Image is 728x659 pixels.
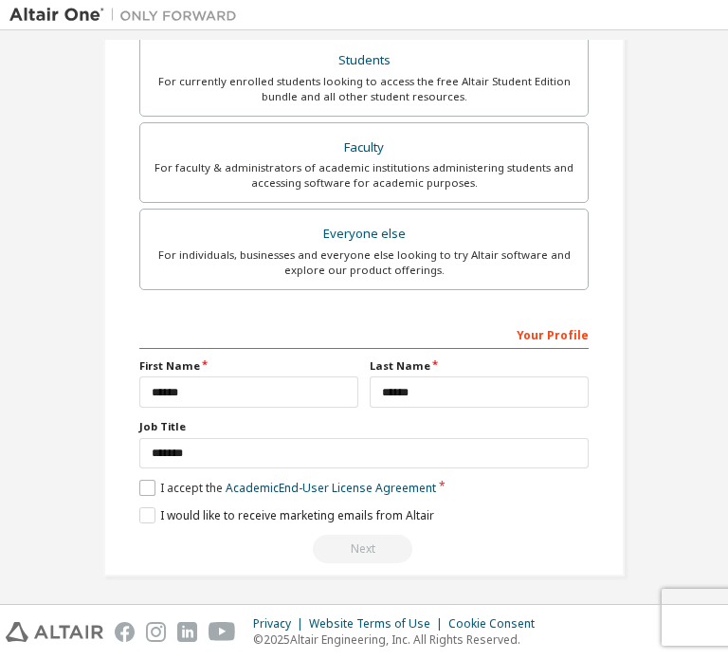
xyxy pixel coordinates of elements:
[309,616,448,632] div: Website Terms of Use
[152,221,576,247] div: Everyone else
[146,622,166,642] img: instagram.svg
[253,632,546,648] p: © 2025 Altair Engineering, Inc. All Rights Reserved.
[152,74,576,104] div: For currently enrolled students looking to access the free Altair Student Edition bundle and all ...
[253,616,309,632] div: Privacy
[448,616,546,632] div: Cookie Consent
[152,47,576,74] div: Students
[6,622,103,642] img: altair_logo.svg
[139,507,434,523] label: I would like to receive marketing emails from Altair
[370,358,589,374] label: Last Name
[226,480,436,496] a: Academic End-User License Agreement
[139,419,589,434] label: Job Title
[209,622,236,642] img: youtube.svg
[152,135,576,161] div: Faculty
[139,319,589,349] div: Your Profile
[139,480,436,496] label: I accept the
[115,622,135,642] img: facebook.svg
[177,622,197,642] img: linkedin.svg
[152,160,576,191] div: For faculty & administrators of academic institutions administering students and accessing softwa...
[139,358,358,374] label: First Name
[9,6,246,25] img: Altair One
[152,247,576,278] div: For individuals, businesses and everyone else looking to try Altair software and explore our prod...
[139,535,589,563] div: Read and acccept EULA to continue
